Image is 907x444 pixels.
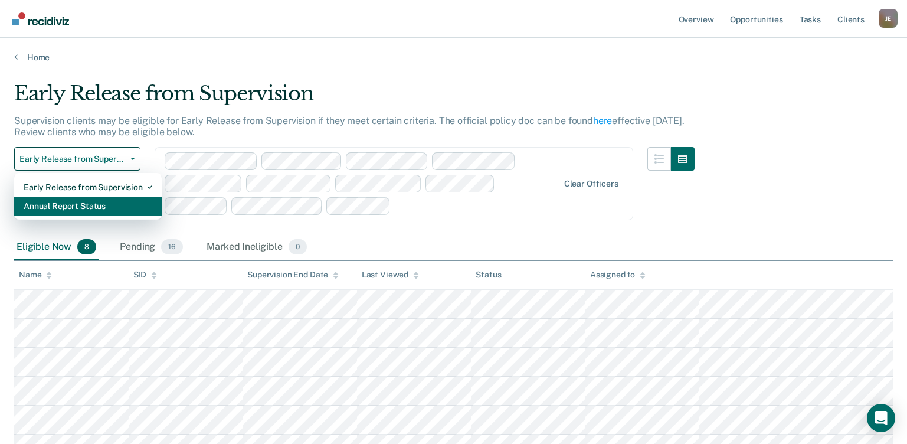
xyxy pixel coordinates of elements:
[867,404,895,432] div: Open Intercom Messenger
[12,12,69,25] img: Recidiviz
[19,154,126,164] span: Early Release from Supervision
[133,270,158,280] div: SID
[247,270,339,280] div: Supervision End Date
[14,147,140,171] button: Early Release from Supervision
[117,234,185,260] div: Pending16
[14,115,685,138] p: Supervision clients may be eligible for Early Release from Supervision if they meet certain crite...
[362,270,419,280] div: Last Viewed
[564,179,618,189] div: Clear officers
[24,178,152,197] div: Early Release from Supervision
[14,52,893,63] a: Home
[476,270,501,280] div: Status
[24,197,152,216] div: Annual Report Status
[593,115,612,126] a: here
[590,270,646,280] div: Assigned to
[19,270,52,280] div: Name
[204,234,309,260] div: Marked Ineligible0
[14,81,695,115] div: Early Release from Supervision
[879,9,898,28] div: J E
[289,239,307,254] span: 0
[879,9,898,28] button: Profile dropdown button
[77,239,96,254] span: 8
[14,234,99,260] div: Eligible Now8
[161,239,183,254] span: 16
